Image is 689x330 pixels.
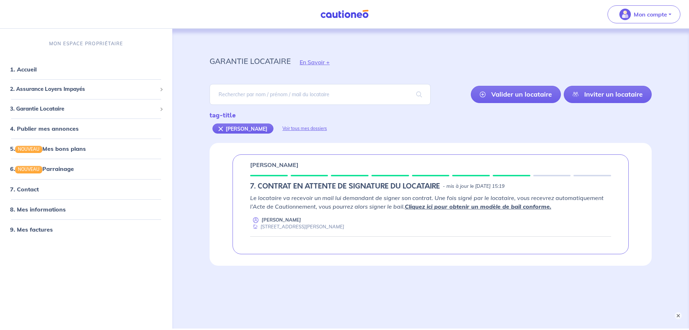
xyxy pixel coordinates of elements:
span: 3. Garantie Locataire [10,105,157,113]
p: - mis à jour le [DATE] 15:19 [443,183,505,190]
div: 8. Mes informations [3,202,169,216]
div: state: RENTER-PAYMENT-METHOD-IN-PROGRESS, Context: IN-LANDLORD,IS-GL-CAUTION-IN-LANDLORD [250,182,611,191]
div: 7. Contact [3,182,169,196]
div: tag-title [210,111,336,120]
a: 1. Accueil [10,66,37,73]
a: 8. Mes informations [10,205,66,213]
div: 3. Garantie Locataire [3,102,169,116]
div: 9. Mes factures [3,222,169,236]
div: [STREET_ADDRESS][PERSON_NAME] [250,223,344,230]
a: 6.NOUVEAUParrainage [10,165,74,172]
p: MON ESPACE PROPRIÉTAIRE [49,40,123,47]
p: garantie locataire [210,55,291,68]
h5: 7. CONTRAT EN ATTENTE DE SIGNATURE DU LOCATAIRE [250,182,440,191]
button: × [675,312,682,319]
button: En Savoir + [291,52,339,73]
a: 7. Contact [10,185,39,192]
div: 1. Accueil [3,62,169,76]
div: [PERSON_NAME] [212,124,273,134]
a: Cliquez ici pour obtenir un modèle de bail conforme. [405,203,551,210]
p: Mon compte [634,10,667,19]
a: Valider un locataire [471,86,561,103]
button: illu_account_valid_menu.svgMon compte [608,5,680,23]
a: Inviter un locataire [564,86,652,103]
img: Cautioneo [318,10,371,19]
img: illu_account_valid_menu.svg [619,9,631,20]
p: [PERSON_NAME] [262,217,301,223]
div: Voir tous mes dossiers [273,120,336,137]
div: 4. Publier mes annonces [3,121,169,136]
input: Rechercher par nom / prénom / mail du locataire [210,84,431,105]
div: 6.NOUVEAUParrainage [3,162,169,176]
a: 4. Publier mes annonces [10,125,79,132]
a: 5.NOUVEAUMes bons plans [10,145,86,152]
em: Le locataire va recevoir un mail lui demandant de signer son contrat. Une fois signé par le locat... [250,194,604,210]
span: search [408,84,431,104]
p: [PERSON_NAME] [250,161,299,169]
div: 2. Assurance Loyers Impayés [3,82,169,96]
div: 5.NOUVEAUMes bons plans [3,141,169,156]
span: 2. Assurance Loyers Impayés [10,85,157,93]
a: 9. Mes factures [10,226,53,233]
